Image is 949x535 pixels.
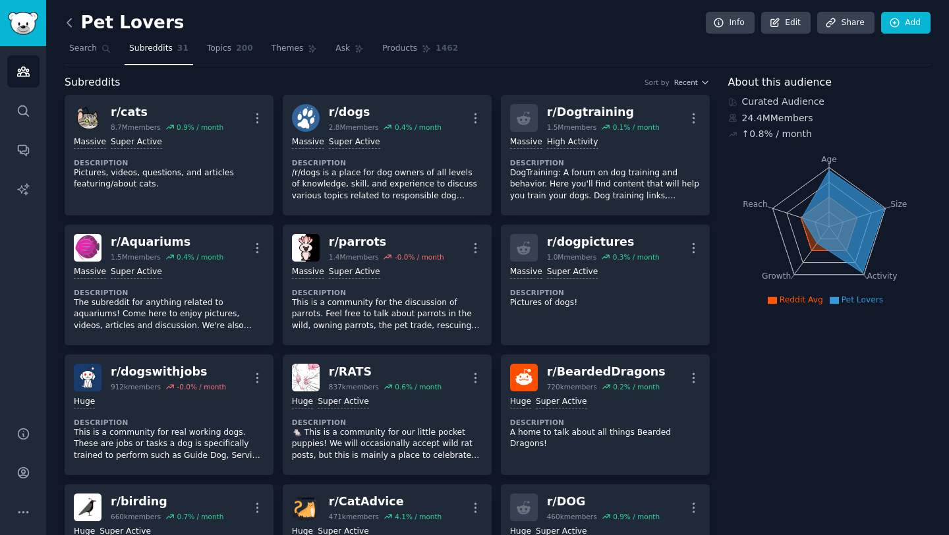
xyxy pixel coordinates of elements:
dt: Description [292,288,482,297]
div: 0.7 % / month [177,512,223,521]
div: 912k members [111,382,161,391]
div: 1.5M members [111,252,161,262]
div: 720k members [547,382,597,391]
div: 2.8M members [329,123,379,132]
span: Subreddits [129,43,173,55]
div: r/ CatAdvice [329,493,442,510]
dt: Description [510,288,701,297]
div: Sort by [645,78,670,87]
span: Ask [335,43,350,55]
div: 0.9 % / month [177,123,223,132]
dt: Description [510,158,701,167]
a: Topics200 [202,38,258,65]
div: Huge [74,396,95,408]
dt: Description [74,158,264,167]
span: 1462 [436,43,458,55]
img: GummySearch logo [8,12,38,35]
div: 8.7M members [111,123,161,132]
p: DogTraining: A forum on dog training and behavior. Here you'll find content that will help you tr... [510,167,701,202]
div: r/ dogswithjobs [111,364,226,380]
div: r/ DOG [547,493,660,510]
p: A home to talk about all things Bearded Dragons! [510,427,701,450]
div: 460k members [547,512,597,521]
a: Ask [331,38,368,65]
tspan: Growth [762,271,791,281]
img: cats [74,104,101,132]
div: r/ Aquariums [111,234,223,250]
div: Massive [74,266,106,279]
div: 660k members [111,512,161,521]
div: Massive [510,136,542,149]
div: Curated Audience [728,95,931,109]
a: Themes [267,38,322,65]
img: BeardedDragons [510,364,538,391]
span: 200 [236,43,253,55]
img: RATS [292,364,320,391]
div: r/ parrots [329,234,444,250]
div: Huge [510,396,531,408]
div: r/ Dogtraining [547,104,660,121]
button: Recent [674,78,710,87]
h2: Pet Lovers [65,13,184,34]
a: Search [65,38,115,65]
a: RATSr/RATS837kmembers0.6% / monthHugeSuper ActiveDescription🐁 This is a community for our little ... [283,354,492,475]
div: 0.3 % / month [613,252,660,262]
span: Themes [272,43,304,55]
div: Massive [292,266,324,279]
a: Products1462 [378,38,463,65]
a: r/dogpictures1.0Mmembers0.3% / monthMassiveSuper ActiveDescriptionPictures of dogs! [501,225,710,345]
div: Super Active [536,396,587,408]
div: -0.0 % / month [395,252,444,262]
div: 0.4 % / month [395,123,442,132]
div: Super Active [329,136,380,149]
div: Massive [74,136,106,149]
div: r/ dogpictures [547,234,660,250]
div: 0.2 % / month [613,382,660,391]
div: r/ cats [111,104,223,121]
div: 24.4M Members [728,111,931,125]
p: This is a community for the discussion of parrots. Feel free to talk about parrots in the wild, o... [292,297,482,332]
a: r/Dogtraining1.5Mmembers0.1% / monthMassiveHigh ActivityDescriptionDogTraining: A forum on dog tr... [501,95,710,215]
div: r/ RATS [329,364,442,380]
p: Pictures of dogs! [510,297,701,309]
p: /r/dogs is a place for dog owners of all levels of knowledge, skill, and experience to discuss va... [292,167,482,202]
div: 0.6 % / month [395,382,442,391]
div: 1.5M members [547,123,597,132]
div: Super Active [111,136,162,149]
dt: Description [74,418,264,427]
div: ↑ 0.8 % / month [742,127,812,141]
img: dogs [292,104,320,132]
div: Massive [510,266,542,279]
div: r/ birding [111,493,223,510]
a: dogsr/dogs2.8Mmembers0.4% / monthMassiveSuper ActiveDescription/r/dogs is a place for dog owners ... [283,95,492,215]
div: 1.0M members [547,252,597,262]
dt: Description [292,158,482,167]
div: Huge [292,396,313,408]
dt: Description [74,288,264,297]
span: 31 [177,43,188,55]
img: Aquariums [74,234,101,262]
a: Subreddits31 [125,38,193,65]
a: Share [817,12,874,34]
span: Recent [674,78,698,87]
img: dogswithjobs [74,364,101,391]
a: Aquariumsr/Aquariums1.5Mmembers0.4% / monthMassiveSuper ActiveDescriptionThe subreddit for anythi... [65,225,273,345]
a: Edit [761,12,811,34]
a: Add [881,12,931,34]
div: High Activity [547,136,598,149]
tspan: Size [890,199,907,208]
span: Reddit Avg [780,295,823,304]
dt: Description [292,418,482,427]
img: birding [74,493,101,521]
div: 0.9 % / month [613,512,660,521]
p: 🐁 This is a community for our little pocket puppies! We will occasionally accept wild rat posts, ... [292,427,482,462]
div: Super Active [111,266,162,279]
span: About this audience [728,74,832,91]
tspan: Activity [867,271,897,281]
tspan: Reach [743,199,768,208]
p: This is a community for real working dogs. These are jobs or tasks a dog is specifically trained ... [74,427,264,462]
div: r/ BeardedDragons [547,364,666,380]
div: 471k members [329,512,379,521]
span: Search [69,43,97,55]
span: Subreddits [65,74,121,91]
